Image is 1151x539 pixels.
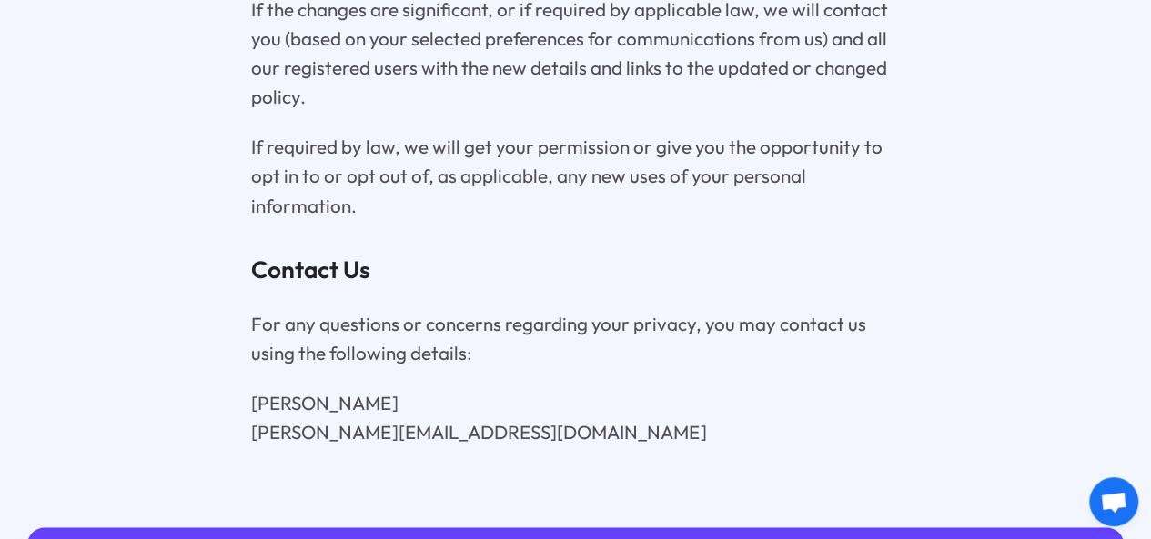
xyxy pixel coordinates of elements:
[251,308,901,366] p: For any questions or concerns regarding your privacy, you may contact us using the following deta...
[251,387,901,445] p: [PERSON_NAME] [PERSON_NAME][EMAIL_ADDRESS][DOMAIN_NAME]
[1089,477,1138,526] div: Open chat
[251,132,901,220] p: If required by law, we will get your permission or give you the opportunity to opt in to or opt o...
[251,254,901,287] h3: Contact Us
